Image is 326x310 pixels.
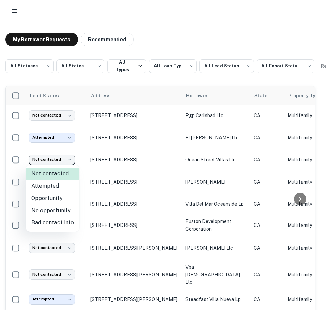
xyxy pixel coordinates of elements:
[26,204,79,217] li: No opportunity
[26,192,79,204] li: Opportunity
[26,180,79,192] li: Attempted
[292,255,326,288] iframe: Chat Widget
[26,217,79,229] li: Bad contact info
[26,168,79,180] li: Not contacted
